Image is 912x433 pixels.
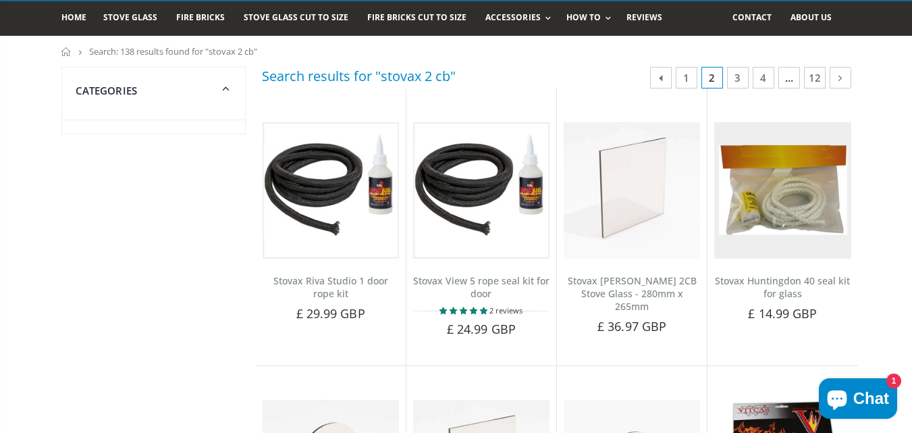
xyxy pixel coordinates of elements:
a: 3 [727,67,749,88]
a: Fire Bricks [176,1,235,36]
a: How To [566,1,618,36]
h3: Search results for "stovax 2 cb" [262,67,456,85]
a: Home [61,1,97,36]
span: How To [566,11,601,23]
span: Contact [732,11,772,23]
a: Stove Glass [103,1,167,36]
span: … [778,67,800,88]
span: £ 36.97 GBP [597,318,666,334]
span: 2 reviews [489,305,522,315]
span: Search: 138 results found for "stovax 2 cb" [89,45,257,57]
span: About us [790,11,832,23]
a: 1 [676,67,697,88]
img: Stovax View 5 door rope kit [413,122,549,259]
span: £ 24.99 GBP [447,321,516,337]
inbox-online-store-chat: Shopify online store chat [815,378,901,422]
span: £ 14.99 GBP [748,305,817,322]
a: Accessories [485,1,557,36]
span: Reviews [626,11,662,23]
a: 4 [753,67,774,88]
a: Home [61,47,72,56]
span: £ 29.99 GBP [296,305,365,322]
span: Fire Bricks Cut To Size [367,11,466,23]
span: Accessories [485,11,540,23]
img: Stovax 5700 door rope kit [263,122,399,259]
span: Stove Glass [103,11,157,23]
span: 5.00 stars [439,305,489,315]
a: Stove Glass Cut To Size [244,1,358,36]
a: 12 [804,67,826,88]
a: Contact [732,1,782,36]
a: About us [790,1,842,36]
span: Fire Bricks [176,11,225,23]
span: Categories [76,84,138,97]
a: Fire Bricks Cut To Size [367,1,477,36]
a: Reviews [626,1,672,36]
span: Stove Glass Cut To Size [244,11,348,23]
img: Stovax Brunel MK2 stove glass [564,122,700,259]
a: Stovax [PERSON_NAME] 2CB Stove Glass - 280mm x 265mm [568,274,697,313]
a: Stovax Riva Studio 1 door rope kit [273,274,388,300]
span: Home [61,11,86,23]
a: Stovax Huntingdon 40 seal kit for glass [715,274,850,300]
img: Stovax Huntingdon 40 seal kit for glass [714,122,851,259]
a: Stovax View 5 rope seal kit for door [413,274,549,300]
span: 2 [701,67,723,88]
